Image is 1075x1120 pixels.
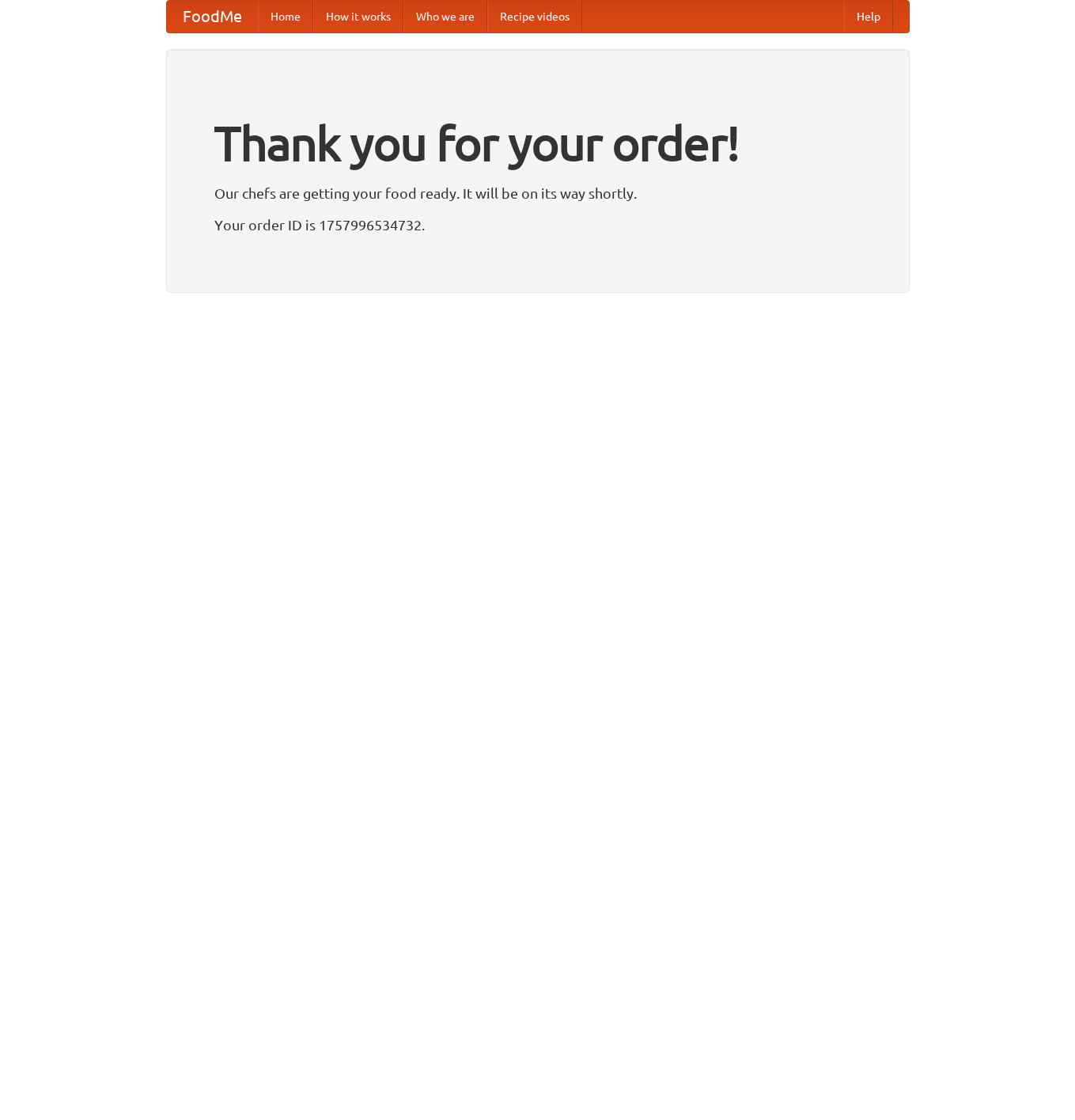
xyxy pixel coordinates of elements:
p: Your order ID is 1757996534732. [214,213,861,237]
a: FoodMe [167,1,258,32]
h1: Thank you for your order! [214,105,861,181]
a: Help [844,1,893,32]
a: Home [258,1,313,32]
p: Our chefs are getting your food ready. It will be on its way shortly. [214,181,861,205]
a: How it works [313,1,403,32]
a: Recipe videos [487,1,582,32]
a: Who we are [403,1,487,32]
